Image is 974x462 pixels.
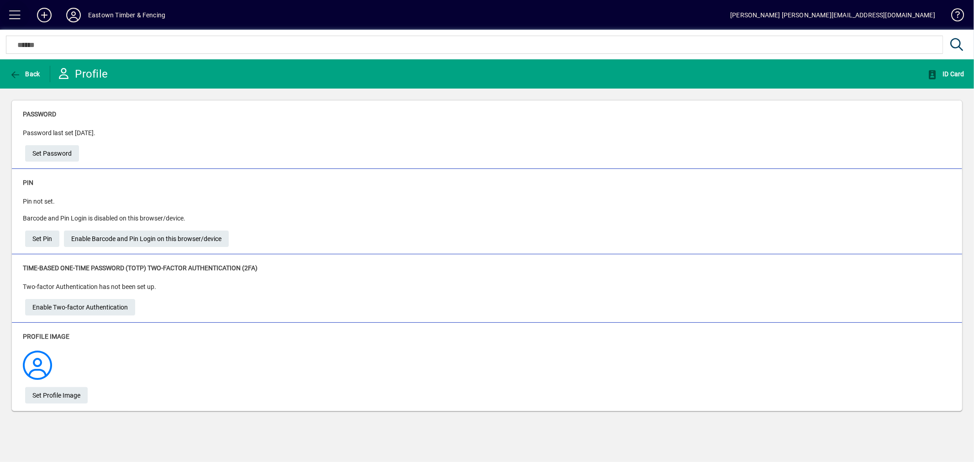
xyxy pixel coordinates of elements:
[23,179,33,186] span: Pin
[927,70,964,78] span: ID Card
[32,388,80,403] span: Set Profile Image
[25,387,88,404] a: Set Profile Image
[944,2,963,31] a: Knowledge Base
[23,214,231,223] p: Barcode and Pin Login is disabled on this browser/device.
[23,282,156,292] p: Two-factor Authentication has not been set up.
[10,70,40,78] span: Back
[7,66,42,82] button: Back
[730,8,935,22] div: [PERSON_NAME] [PERSON_NAME][EMAIL_ADDRESS][DOMAIN_NAME]
[25,299,135,315] a: Enable Two-factor Authentication
[71,231,221,247] span: Enable Barcode and Pin Login on this browser/device
[32,300,128,315] span: Enable Two-factor Authentication
[23,370,52,378] a: Profile Image
[88,8,165,22] div: Eastown Timber & Fencing
[23,333,69,340] span: Profile Image
[23,110,56,118] span: Password
[30,7,59,23] button: Add
[32,146,72,161] span: Set Password
[32,231,52,247] span: Set Pin
[25,231,59,247] a: Set Pin
[23,197,231,206] p: Pin not set.
[925,66,967,82] button: ID Card
[23,128,95,138] p: Password last set [DATE].
[23,264,258,272] span: Time-based One-time Password (TOTP) Two-factor Authentication (2FA)
[57,67,108,81] div: Profile
[59,7,88,23] button: Profile
[64,231,229,247] button: Enable Barcode and Pin Login on this browser/device
[25,145,79,162] a: Set Password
